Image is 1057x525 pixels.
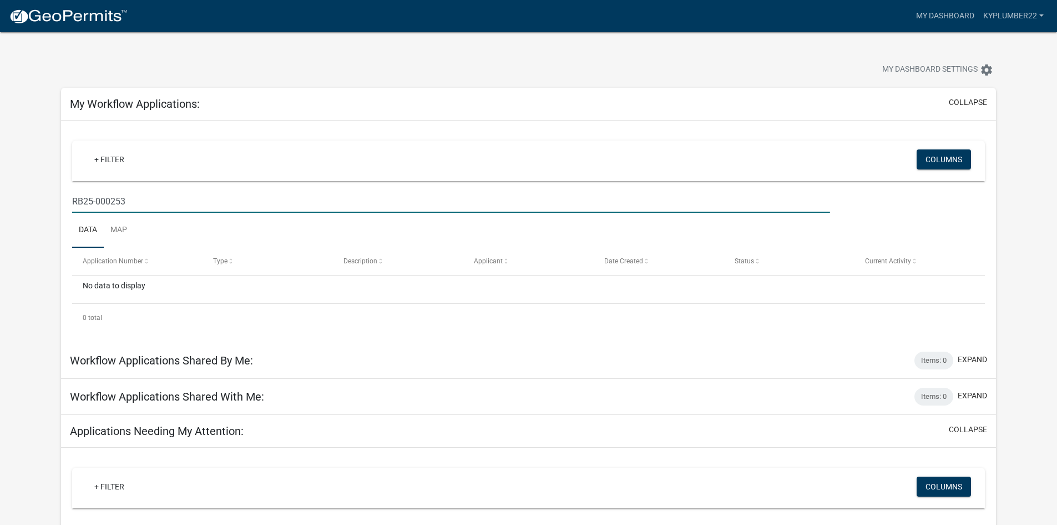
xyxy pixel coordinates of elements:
[980,63,993,77] i: settings
[72,213,104,248] a: Data
[735,257,754,265] span: Status
[949,97,987,108] button: collapse
[85,149,133,169] a: + Filter
[474,257,503,265] span: Applicant
[594,248,724,274] datatable-header-cell: Date Created
[70,390,264,403] h5: Workflow Applications Shared With Me:
[958,390,987,402] button: expand
[873,59,1002,81] button: My Dashboard Settingssettings
[912,6,979,27] a: My Dashboard
[917,149,971,169] button: Columns
[61,121,996,343] div: collapse
[724,248,854,274] datatable-header-cell: Status
[958,354,987,366] button: expand
[914,352,953,369] div: Items: 0
[72,304,985,332] div: 0 total
[333,248,463,274] datatable-header-cell: Description
[104,213,134,248] a: Map
[72,190,830,213] input: Search for applications
[83,257,143,265] span: Application Number
[914,388,953,406] div: Items: 0
[72,276,985,303] div: No data to display
[882,63,978,77] span: My Dashboard Settings
[72,248,203,274] datatable-header-cell: Application Number
[854,248,984,274] datatable-header-cell: Current Activity
[865,257,911,265] span: Current Activity
[203,248,333,274] datatable-header-cell: Type
[85,477,133,497] a: + Filter
[343,257,377,265] span: Description
[979,6,1048,27] a: kyplumber22
[949,424,987,436] button: collapse
[917,477,971,497] button: Columns
[70,97,200,111] h5: My Workflow Applications:
[213,257,227,265] span: Type
[70,424,244,438] h5: Applications Needing My Attention:
[70,354,253,367] h5: Workflow Applications Shared By Me:
[604,257,643,265] span: Date Created
[463,248,594,274] datatable-header-cell: Applicant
